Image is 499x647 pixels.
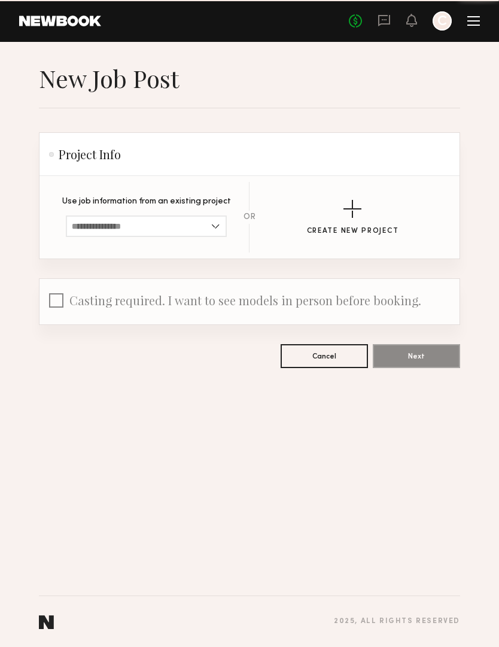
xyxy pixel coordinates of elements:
[334,618,460,625] div: 2025 , all rights reserved
[244,213,255,221] div: OR
[39,63,179,93] h1: New Job Post
[49,147,121,162] h2: Project Info
[307,200,399,235] button: Create New Project
[373,344,460,368] button: Next
[69,292,421,308] span: Casting required. I want to see models in person before booking.
[62,198,231,206] p: Use job information from an existing project
[433,11,452,31] a: C
[307,227,399,235] div: Create New Project
[281,344,368,368] button: Cancel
